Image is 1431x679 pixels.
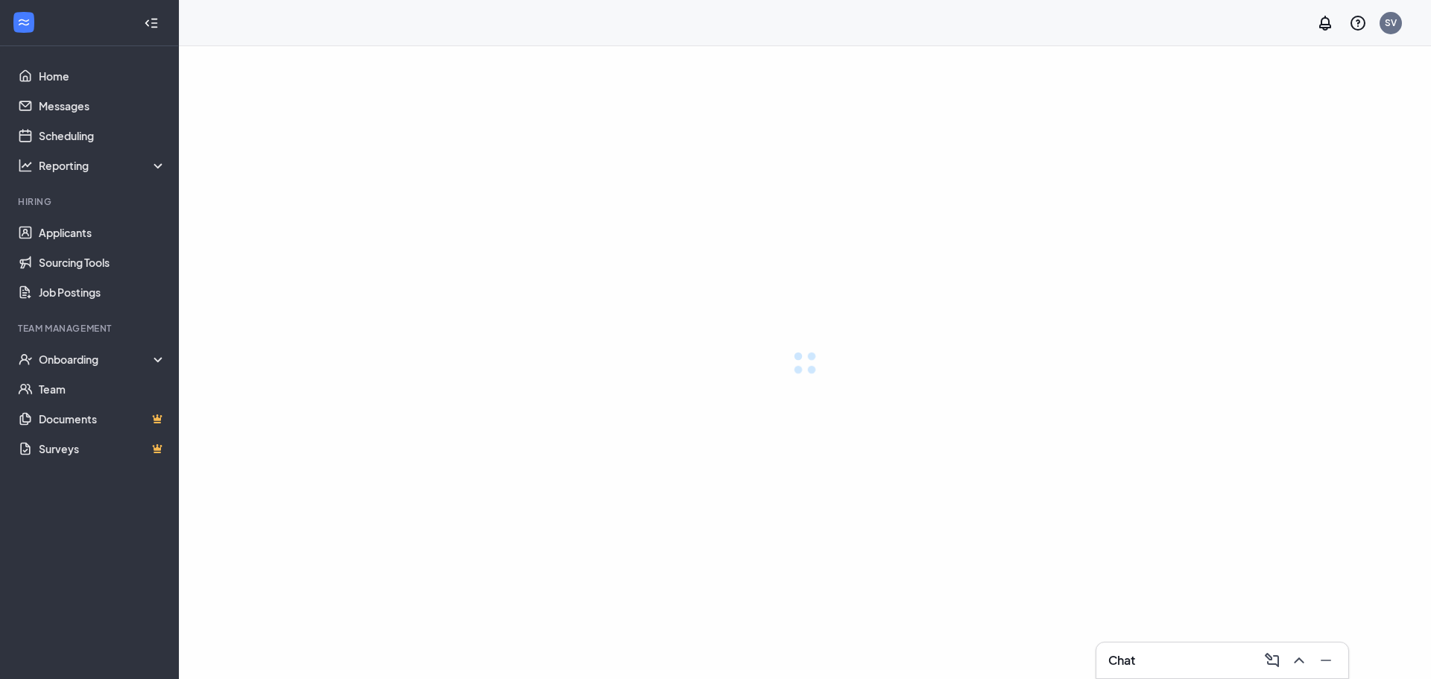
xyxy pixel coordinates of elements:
[1259,648,1283,672] button: ComposeMessage
[39,247,166,277] a: Sourcing Tools
[39,91,166,121] a: Messages
[39,61,166,91] a: Home
[1263,651,1281,669] svg: ComposeMessage
[39,434,166,464] a: SurveysCrown
[144,16,159,31] svg: Collapse
[18,158,33,173] svg: Analysis
[39,121,166,151] a: Scheduling
[39,218,166,247] a: Applicants
[1108,652,1135,669] h3: Chat
[39,352,167,367] div: Onboarding
[1290,651,1308,669] svg: ChevronUp
[1316,14,1334,32] svg: Notifications
[18,322,163,335] div: Team Management
[1349,14,1367,32] svg: QuestionInfo
[39,277,166,307] a: Job Postings
[39,404,166,434] a: DocumentsCrown
[39,374,166,404] a: Team
[18,352,33,367] svg: UserCheck
[39,158,167,173] div: Reporting
[18,195,163,208] div: Hiring
[1286,648,1310,672] button: ChevronUp
[1312,648,1336,672] button: Minimize
[1317,651,1335,669] svg: Minimize
[16,15,31,30] svg: WorkstreamLogo
[1385,16,1397,29] div: SV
